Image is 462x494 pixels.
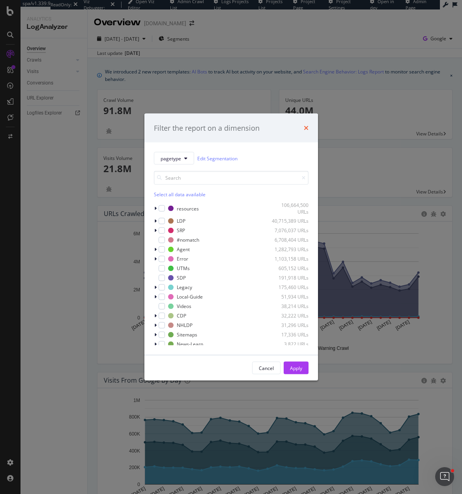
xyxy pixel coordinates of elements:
div: 1,103,158 URLs [270,255,309,262]
div: Legacy [177,284,192,291]
div: News-Learn [177,341,203,347]
a: Edit Segmentation [197,154,238,162]
div: UTMs [177,265,190,272]
button: Cancel [252,362,281,374]
div: #nomatch [177,237,199,243]
button: Apply [284,362,309,374]
div: Error [177,255,188,262]
div: 51,934 URLs [270,293,309,300]
div: CDP [177,312,186,319]
div: 6,708,404 URLs [270,237,309,243]
iframe: Intercom live chat [435,467,454,486]
div: 1,282,793 URLs [270,246,309,253]
div: modal [144,113,318,381]
div: LDP [177,218,185,224]
div: Local-Guide [177,293,203,300]
div: NHLDP [177,322,193,329]
div: 31,296 URLs [270,322,309,329]
div: Select all data available [154,191,309,198]
div: Videos [177,303,191,310]
div: resources [177,205,199,212]
div: 3,822 URLs [270,341,309,347]
div: 17,336 URLs [270,331,309,338]
div: SRP [177,227,185,234]
div: Agent [177,246,190,253]
div: 605,152 URLs [270,265,309,272]
div: Cancel [259,364,274,371]
span: pagetype [161,155,181,162]
div: 106,664,500 URLs [270,202,309,215]
div: Filter the report on a dimension [154,123,260,133]
div: Sitemaps [177,331,197,338]
div: Apply [290,364,302,371]
div: SDP [177,274,186,281]
div: 7,076,037 URLs [270,227,309,234]
div: 175,460 URLs [270,284,309,291]
div: 40,715,389 URLs [270,218,309,224]
input: Search [154,171,309,185]
div: 38,214 URLs [270,303,309,310]
div: 191,918 URLs [270,274,309,281]
button: pagetype [154,152,194,165]
div: 32,222 URLs [270,312,309,319]
div: times [304,123,309,133]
